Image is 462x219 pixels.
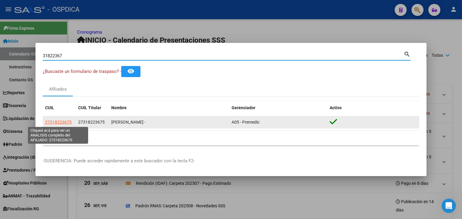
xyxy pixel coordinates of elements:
[404,50,411,57] mat-icon: search
[111,105,127,110] span: Nombre
[76,101,109,114] datatable-header-cell: CUIL Titular
[29,7,41,13] p: Activo
[442,199,456,213] iframe: Intercom live chat
[43,130,419,145] div: 1 total
[232,120,260,124] span: A05 - Premedic
[232,105,255,110] span: Gerenciador
[78,120,105,124] span: 27318223675
[49,86,67,93] div: Afiliados
[327,101,419,114] datatable-header-cell: Activo
[106,2,116,13] div: Cerrar
[43,69,121,74] span: ¿Buscaste un formulario de traspaso? -
[4,2,15,14] button: go back
[29,3,48,7] h1: Soporte
[229,101,327,114] datatable-header-cell: Gerenciador
[78,105,101,110] span: CUIL Titular
[45,105,54,110] span: CUIL
[30,90,91,101] a: Ir al Calendario
[17,3,27,13] div: Profile image for Soporte
[27,34,42,38] span: Soporte
[45,120,72,124] span: 27318223675
[12,46,84,57] b: Calendario de Presentaciones de la SSS
[111,119,227,126] div: [PERSON_NAME] -
[5,24,115,183] div: Soporte dice…
[12,46,108,87] div: ​📅 ¡Llegó el nuevo ! ​ Tené todas tus fechas y gestiones en un solo lugar. Ingresá en el menú lat...
[43,101,76,114] datatable-header-cell: CUIL
[94,2,106,14] button: Inicio
[330,105,342,110] span: Activo
[43,157,419,164] p: -SUGERENCIA: Puede acceder rapidamente a este buscador con la tecla F2-
[109,101,229,114] datatable-header-cell: Nombre
[12,110,97,115] b: Con esta herramientas vas a poder:
[12,82,67,86] b: Inicio → Calendario SSS
[42,93,79,97] span: Ir al Calendario
[12,31,22,41] div: Profile image for Soporte
[127,67,134,75] mat-icon: remove_red_eye
[12,104,108,169] div: ​✅ Mantenerte al día con tus presentaciones ✅ Tener tu agenda organizada para anticipar cada pres...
